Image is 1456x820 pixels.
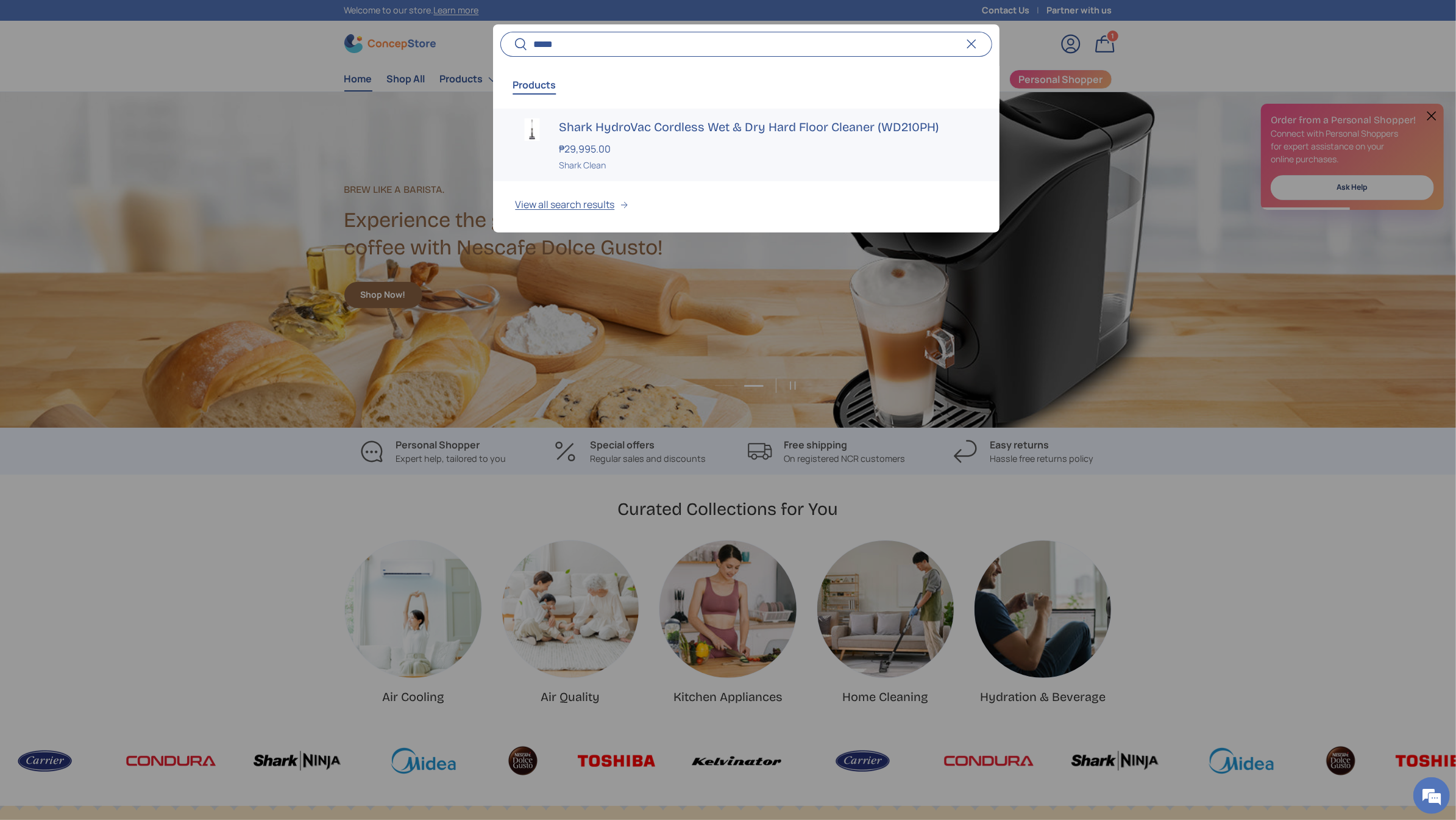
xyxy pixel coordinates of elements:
[513,71,556,99] button: Products
[559,159,977,171] div: Shark Clean
[559,118,977,135] h3: Shark HydroVac Cordless Wet & Dry Hard Floor Cleaner (WD210PH)
[493,109,999,181] a: Shark HydroVac Cordless Wet & Dry Hard Floor Cleaner (WD210PH) ₱29,995.00 Shark Clean
[559,142,614,156] strong: ₱29,995.00
[6,333,232,376] textarea: Type your message and hit 'Enter'
[493,181,999,232] button: View all search results
[63,68,205,84] div: Chat with us now
[200,6,229,35] div: Minimize live chat window
[71,154,168,277] span: We're online!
